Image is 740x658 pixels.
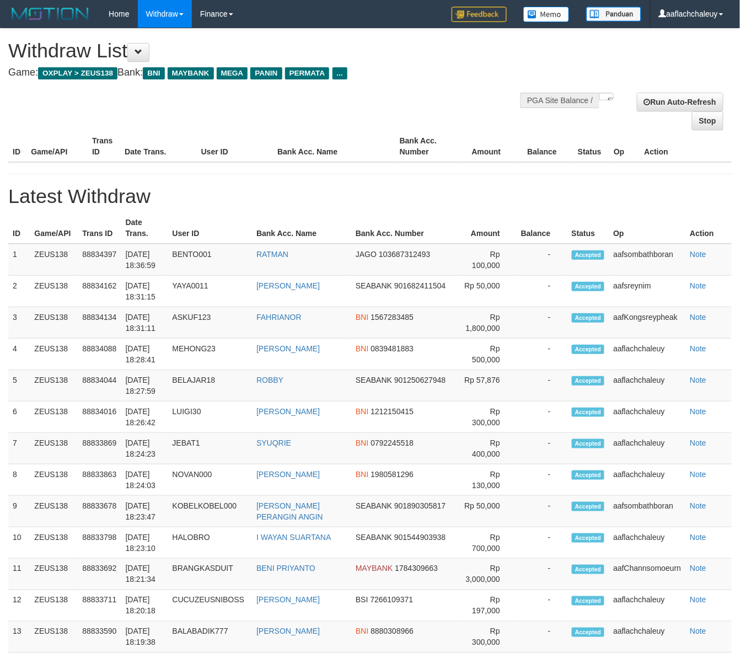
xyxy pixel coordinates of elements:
[78,590,121,622] td: 88833711
[517,339,567,370] td: -
[517,370,567,402] td: -
[8,307,30,339] td: 3
[690,533,706,542] a: Note
[256,344,320,353] a: [PERSON_NAME]
[256,501,323,521] a: [PERSON_NAME] PERANGIN ANGIN
[143,67,164,79] span: BNI
[609,464,685,496] td: aaflachchaleuy
[690,627,706,636] a: Note
[78,339,121,370] td: 88834088
[379,250,430,259] span: 103687312493
[517,402,567,433] td: -
[168,307,252,339] td: ASKUF123
[121,370,168,402] td: [DATE] 18:27:59
[517,590,567,622] td: -
[78,622,121,653] td: 88833590
[78,370,121,402] td: 88834044
[256,250,288,259] a: RATMAN
[457,496,517,527] td: Rp 50,000
[572,250,605,260] span: Accepted
[168,590,252,622] td: CUCUZEUSNIBOSS
[256,313,302,322] a: FAHRIANOR
[256,533,331,542] a: I WAYAN SUARTANA
[8,433,30,464] td: 7
[572,533,605,543] span: Accepted
[30,527,78,559] td: ZEUS138
[78,402,121,433] td: 88834016
[356,533,392,542] span: SEABANK
[690,470,706,479] a: Note
[457,433,517,464] td: Rp 400,000
[168,622,252,653] td: BALABADIK777
[572,565,605,574] span: Accepted
[690,281,706,290] a: Note
[168,496,252,527] td: KOBELKOBEL000
[168,433,252,464] td: JEBAT1
[121,527,168,559] td: [DATE] 18:23:10
[395,131,457,162] th: Bank Acc. Number
[8,6,92,22] img: MOTION_logo.png
[78,464,121,496] td: 88833863
[572,470,605,480] span: Accepted
[30,370,78,402] td: ZEUS138
[609,212,685,244] th: Op
[572,439,605,448] span: Accepted
[517,622,567,653] td: -
[371,470,414,479] span: 1980581296
[457,464,517,496] td: Rp 130,000
[120,131,197,162] th: Date Trans.
[8,131,26,162] th: ID
[121,590,168,622] td: [DATE] 18:20:18
[457,212,517,244] th: Amount
[457,527,517,559] td: Rp 700,000
[168,464,252,496] td: NOVAN000
[168,339,252,370] td: MEHONG23
[572,376,605,386] span: Accepted
[168,370,252,402] td: BELAJAR18
[371,313,414,322] span: 1567283485
[356,313,368,322] span: BNI
[30,212,78,244] th: Game/API
[88,131,120,162] th: Trans ID
[30,339,78,370] td: ZEUS138
[356,281,392,290] span: SEABANK
[168,527,252,559] td: HALOBRO
[8,559,30,590] td: 11
[395,564,438,573] span: 1784309663
[30,402,78,433] td: ZEUS138
[78,244,121,276] td: 88834397
[609,590,685,622] td: aaflachchaleuy
[256,281,320,290] a: [PERSON_NAME]
[30,622,78,653] td: ZEUS138
[572,596,605,606] span: Accepted
[517,276,567,307] td: -
[457,559,517,590] td: Rp 3,000,000
[30,307,78,339] td: ZEUS138
[572,313,605,323] span: Accepted
[8,339,30,370] td: 4
[256,407,320,416] a: [PERSON_NAME]
[637,93,723,111] a: Run Auto-Refresh
[517,559,567,590] td: -
[356,501,392,510] span: SEABANK
[457,402,517,433] td: Rp 300,000
[78,433,121,464] td: 88833869
[121,244,168,276] td: [DATE] 18:36:59
[78,496,121,527] td: 88833678
[572,345,605,354] span: Accepted
[8,185,732,207] h1: Latest Withdraw
[457,244,517,276] td: Rp 100,000
[692,111,723,130] a: Stop
[8,244,30,276] td: 1
[197,131,274,162] th: User ID
[356,564,393,573] span: MAYBANK
[609,402,685,433] td: aaflachchaleuy
[356,438,368,447] span: BNI
[572,408,605,417] span: Accepted
[8,590,30,622] td: 12
[8,370,30,402] td: 5
[30,433,78,464] td: ZEUS138
[121,496,168,527] td: [DATE] 18:23:47
[457,622,517,653] td: Rp 300,000
[371,627,414,636] span: 8880308966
